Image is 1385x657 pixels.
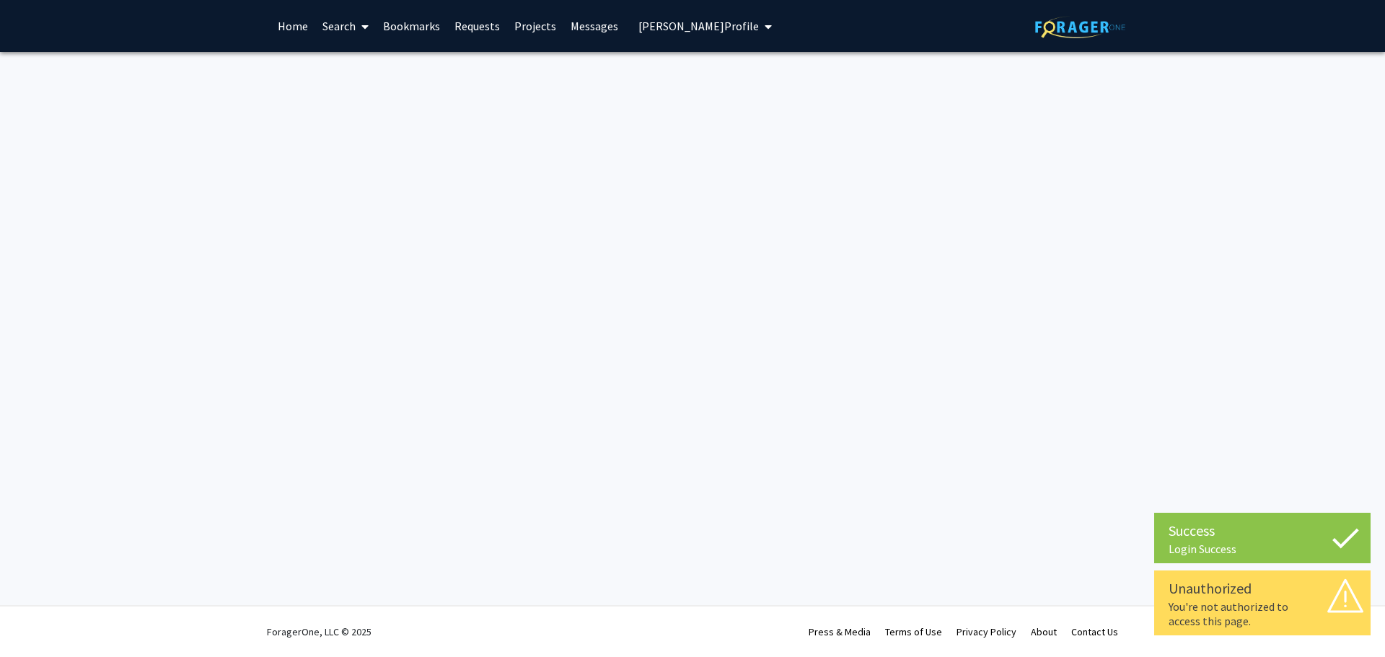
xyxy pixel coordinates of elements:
a: Projects [507,1,563,51]
div: Success [1169,520,1356,542]
a: Requests [447,1,507,51]
div: Login Success [1169,542,1356,556]
div: Unauthorized [1169,578,1356,599]
a: Messages [563,1,625,51]
a: Bookmarks [376,1,447,51]
span: [PERSON_NAME] Profile [638,19,759,33]
a: Terms of Use [885,625,942,638]
a: Contact Us [1071,625,1118,638]
a: Search [315,1,376,51]
div: You're not authorized to access this page. [1169,599,1356,628]
a: Privacy Policy [957,625,1016,638]
div: ForagerOne, LLC © 2025 [267,607,371,657]
img: ForagerOne Logo [1035,16,1125,38]
a: Press & Media [809,625,871,638]
a: Home [271,1,315,51]
a: About [1031,625,1057,638]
